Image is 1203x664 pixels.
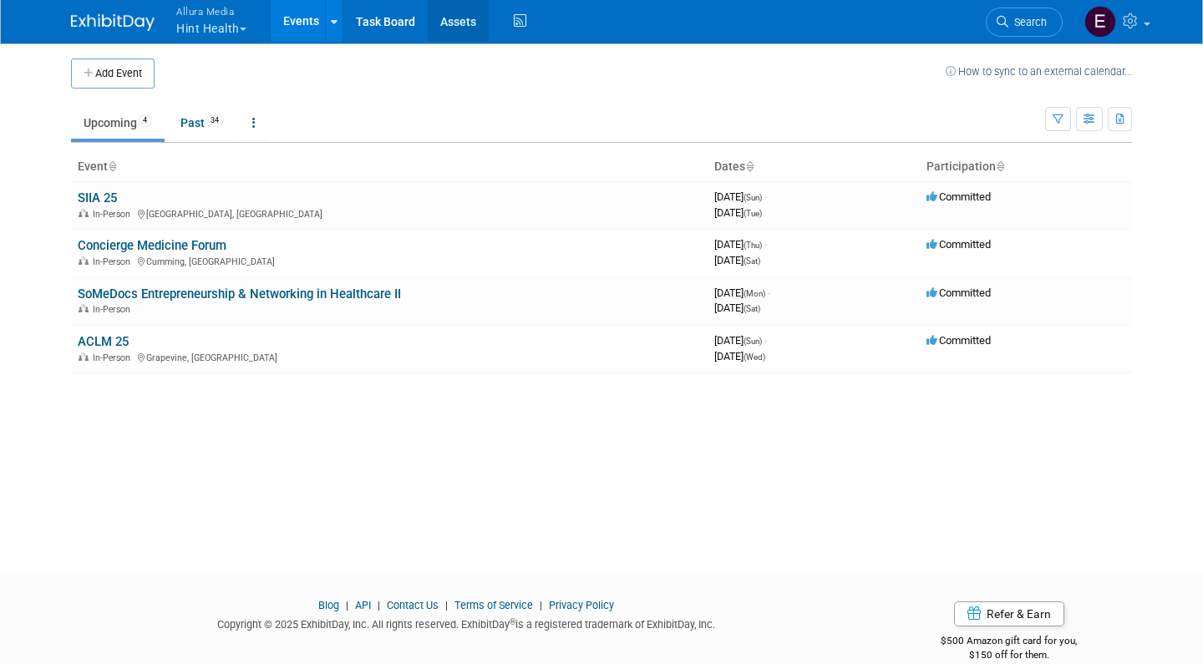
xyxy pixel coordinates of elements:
a: Upcoming4 [71,107,165,139]
a: Blog [318,599,339,611]
a: Past34 [168,107,236,139]
a: ACLM 25 [78,334,129,349]
span: In-Person [93,256,135,267]
span: [DATE] [714,190,767,203]
span: Committed [926,190,991,203]
span: | [373,599,384,611]
span: - [764,334,767,347]
span: In-Person [93,304,135,315]
img: In-Person Event [79,256,89,265]
span: Committed [926,334,991,347]
div: $500 Amazon gift card for you, [886,623,1132,661]
a: Search [986,8,1063,37]
div: Copyright © 2025 ExhibitDay, Inc. All rights reserved. ExhibitDay is a registered trademark of Ex... [71,613,860,632]
span: [DATE] [714,206,762,219]
th: Participation [920,153,1132,181]
span: [DATE] [714,350,765,362]
span: (Tue) [744,209,762,218]
th: Dates [708,153,920,181]
a: How to sync to an external calendar... [946,65,1132,78]
a: SoMeDocs Entrepreneurship & Networking in Healthcare II [78,286,401,302]
sup: ® [510,617,515,626]
span: [DATE] [714,334,767,347]
span: Search [1008,16,1047,28]
span: In-Person [93,209,135,220]
button: Add Event [71,58,155,89]
div: $150 off for them. [886,648,1132,662]
span: [DATE] [714,238,767,251]
span: Committed [926,238,991,251]
img: In-Person Event [79,209,89,217]
span: (Thu) [744,241,762,250]
span: - [768,286,770,299]
div: [GEOGRAPHIC_DATA], [GEOGRAPHIC_DATA] [78,206,701,220]
span: | [536,599,546,611]
a: Refer & Earn [954,601,1064,626]
a: Privacy Policy [549,599,614,611]
img: In-Person Event [79,304,89,312]
a: API [355,599,371,611]
a: Concierge Medicine Forum [78,238,226,253]
a: SIIA 25 [78,190,117,205]
span: Allura Media [176,3,246,20]
span: [DATE] [714,286,770,299]
div: Cumming, [GEOGRAPHIC_DATA] [78,254,701,267]
span: - [764,190,767,203]
span: 4 [138,114,152,127]
span: (Wed) [744,352,765,362]
span: (Sun) [744,193,762,202]
img: Eric Thompson [1084,6,1116,38]
span: (Sat) [744,256,760,266]
img: ExhibitDay [71,14,155,31]
th: Event [71,153,708,181]
span: [DATE] [714,302,760,314]
span: - [764,238,767,251]
img: In-Person Event [79,352,89,361]
a: Sort by Participation Type [996,160,1004,173]
span: (Sat) [744,304,760,313]
span: In-Person [93,352,135,363]
a: Sort by Event Name [108,160,116,173]
a: Terms of Service [454,599,533,611]
span: (Mon) [744,289,765,298]
a: Sort by Start Date [745,160,754,173]
div: Grapevine, [GEOGRAPHIC_DATA] [78,350,701,363]
span: (Sun) [744,337,762,346]
span: Committed [926,286,991,299]
span: | [441,599,452,611]
span: | [342,599,353,611]
span: [DATE] [714,254,760,266]
span: 34 [206,114,224,127]
a: Contact Us [387,599,439,611]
